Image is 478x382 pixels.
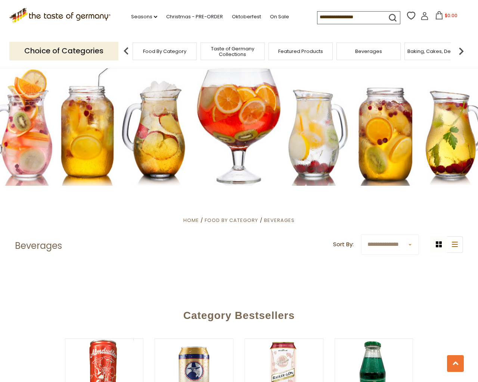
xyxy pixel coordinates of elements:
a: Featured Products [278,48,323,54]
img: next arrow [454,44,469,59]
span: $0.00 [445,12,457,19]
img: previous arrow [119,44,134,59]
button: $0.00 [430,11,462,22]
a: Home [183,217,199,224]
a: Beverages [264,217,295,224]
a: Food By Category [205,217,258,224]
a: Christmas - PRE-ORDER [166,13,223,21]
a: Food By Category [143,48,186,54]
a: Beverages [355,48,382,54]
a: Baking, Cakes, Desserts [407,48,465,54]
a: Oktoberfest [232,13,261,21]
a: On Sale [270,13,289,21]
a: Seasons [131,13,157,21]
a: Taste of Germany Collections [203,46,263,57]
label: Sort By: [333,240,354,249]
h1: Beverages [15,240,62,251]
div: Category Bestsellers [14,298,463,329]
p: Choice of Categories [9,42,118,60]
